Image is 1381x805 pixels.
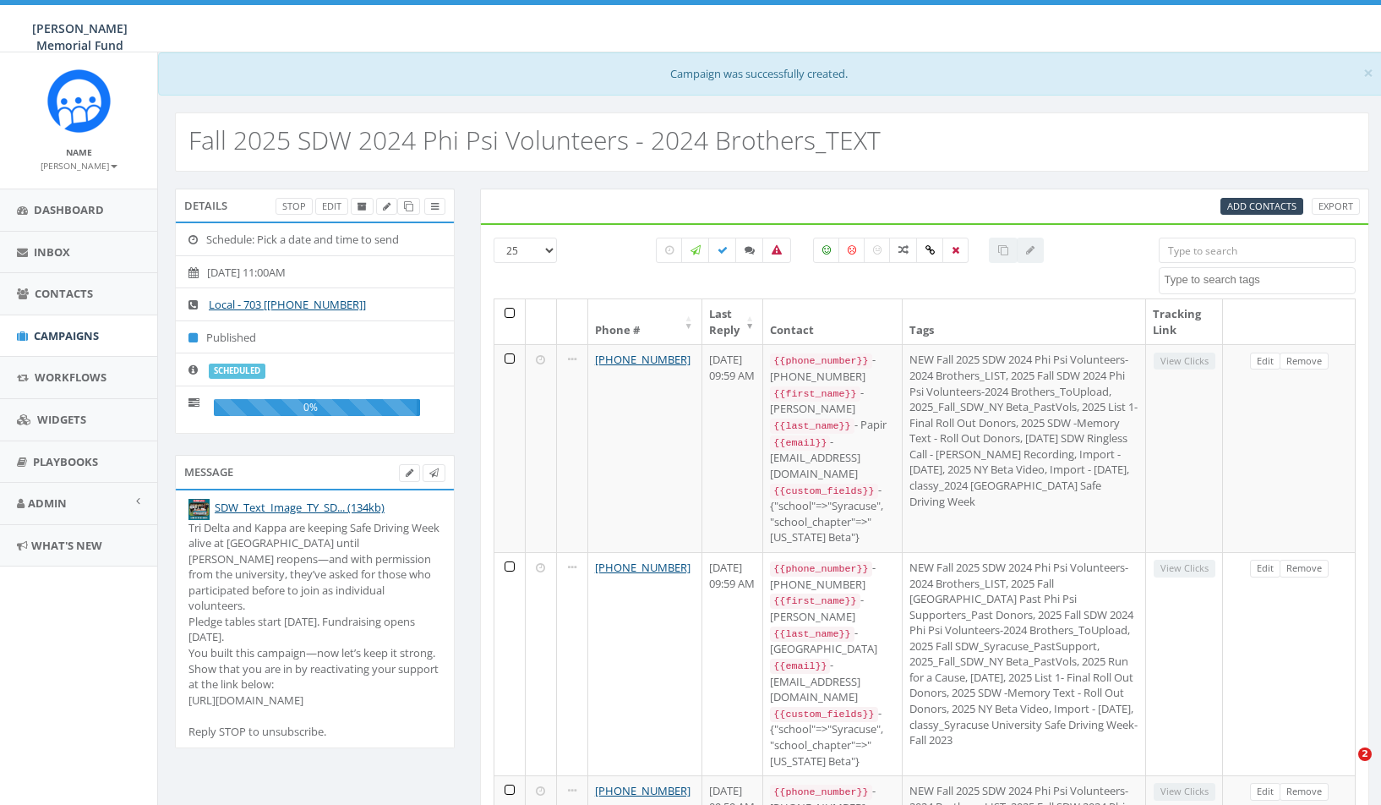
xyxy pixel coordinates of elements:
[1159,238,1356,263] input: Type to search
[595,783,690,798] a: [PHONE_NUMBER]
[37,412,86,427] span: Widgets
[770,592,895,624] div: - [PERSON_NAME]
[770,419,854,434] code: {{last_name}}
[188,520,441,740] div: Tri Delta and Kappa are keeping Safe Driving Week alive at [GEOGRAPHIC_DATA] until [PERSON_NAME] ...
[1358,747,1372,761] span: 2
[188,234,206,245] i: Schedule: Pick a date and time to send
[1227,200,1296,212] span: CSV files only
[404,200,413,212] span: Clone Campaign
[1280,353,1329,370] a: Remove
[770,434,895,482] div: - [EMAIL_ADDRESS][DOMAIN_NAME]
[176,255,454,289] li: [DATE] 11:00AM
[770,561,871,577] code: {{phone_number}}
[209,297,366,312] a: Local - 703 [[PHONE_NUMBER]]
[942,238,969,263] label: Removed
[588,299,702,344] th: Phone #: activate to sort column ascending
[770,386,860,402] code: {{first_name}}
[1280,560,1329,578] a: Remove
[656,238,683,263] label: Pending
[1250,783,1280,801] a: Edit
[66,146,92,158] small: Name
[1250,353,1280,370] a: Edit
[813,238,840,263] label: Positive
[770,657,895,705] div: - [EMAIL_ADDRESS][DOMAIN_NAME]
[864,238,891,263] label: Neutral
[838,238,865,263] label: Negative
[770,560,895,592] div: - [PHONE_NUMBER]
[770,625,895,657] div: - [GEOGRAPHIC_DATA]
[32,20,128,53] span: [PERSON_NAME] Memorial Fund
[770,482,895,545] div: - {"school"=>"Syracuse", "school_chapter"=>"[US_STATE] Beta"}
[34,328,99,343] span: Campaigns
[1220,198,1303,216] a: Add Contacts
[1250,560,1280,578] a: Edit
[770,417,895,434] div: - Papir
[702,552,764,775] td: [DATE] 09:59 AM
[770,705,895,769] div: - {"school"=>"Syracuse", "school_chapter"=>"[US_STATE] Beta"}
[431,200,439,212] span: View Campaign Delivery Statistics
[770,352,895,384] div: - [PHONE_NUMBER]
[1280,783,1329,801] a: Remove
[41,157,117,172] a: [PERSON_NAME]
[175,189,455,222] div: Details
[188,332,206,343] i: Published
[916,238,944,263] label: Link Clicked
[1363,64,1373,82] button: Close
[770,627,854,642] code: {{last_name}}
[209,364,265,379] label: scheduled
[762,238,791,263] label: Bounced
[33,454,98,469] span: Playbooks
[35,370,106,385] span: Workflows
[1363,61,1373,85] span: ×
[1164,272,1355,287] textarea: Search
[735,238,764,263] label: Replied
[31,538,102,553] span: What's New
[406,466,413,479] span: Edit Campaign Body
[763,299,903,344] th: Contact
[770,484,877,499] code: {{custom_fields}}
[702,344,764,552] td: [DATE] 09:59 AM
[595,560,690,575] a: [PHONE_NUMBER]
[1312,198,1360,216] a: Export
[770,435,830,451] code: {{email}}
[770,707,877,722] code: {{custom_fields}}
[176,320,454,354] li: Published
[770,353,871,369] code: {{phone_number}}
[903,344,1146,552] td: NEW Fall 2025 SDW 2024 Phi Psi Volunteers-2024 Brothers_LIST, 2025 Fall SDW 2024 Phi Psi Voluntee...
[41,160,117,172] small: [PERSON_NAME]
[214,399,420,416] div: 0%
[34,244,70,260] span: Inbox
[770,785,871,800] code: {{phone_number}}
[770,659,830,674] code: {{email}}
[889,238,918,263] label: Mixed
[681,238,710,263] label: Sending
[429,466,439,479] span: Send Test Message
[383,200,390,212] span: Edit Campaign Title
[35,286,93,301] span: Contacts
[358,200,367,212] span: Archive Campaign
[215,500,385,515] a: SDW_Text_Image_TY_SD... (134kb)
[702,299,764,344] th: Last Reply: activate to sort column ascending
[176,223,454,256] li: Schedule: Pick a date and time to send
[28,496,67,511] span: Admin
[34,202,104,217] span: Dashboard
[175,455,455,489] div: Message
[1324,747,1364,788] iframe: Intercom live chat
[903,552,1146,775] td: NEW Fall 2025 SDW 2024 Phi Psi Volunteers-2024 Brothers_LIST, 2025 Fall [GEOGRAPHIC_DATA] Past Ph...
[1146,299,1223,344] th: Tracking Link
[276,198,313,216] a: Stop
[595,352,690,367] a: [PHONE_NUMBER]
[188,126,881,154] h2: Fall 2025 SDW 2024 Phi Psi Volunteers - 2024 Brothers_TEXT
[770,594,860,609] code: {{first_name}}
[903,299,1146,344] th: Tags
[770,385,895,417] div: - [PERSON_NAME]
[47,69,111,133] img: Rally_Corp_Icon.png
[708,238,737,263] label: Delivered
[1227,200,1296,212] span: Add Contacts
[315,198,348,216] a: Edit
